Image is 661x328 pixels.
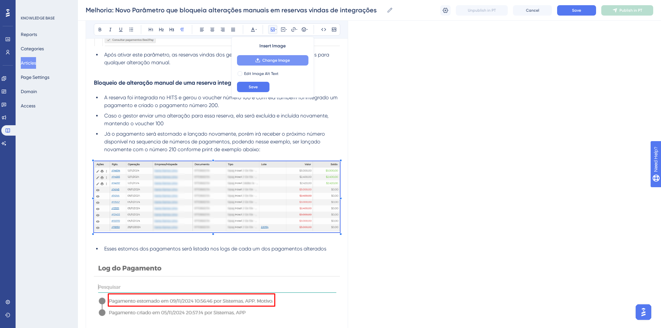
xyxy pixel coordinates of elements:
span: A reserva foi integrada no HITS e gerou o voucher número 100 e com ela também foi integrado um pa... [104,94,339,108]
button: Save [237,82,269,92]
button: Access [21,100,35,112]
span: Publish in PT [619,8,642,13]
span: Save [249,84,258,90]
span: Unpublish in PT [468,8,496,13]
span: Change Image [262,58,290,63]
span: Esses estornos dos pagamentos será listada nos logs de cada um dos pagamentos alterados [104,246,326,252]
span: Caso o gestor enviar uma alteração para essa reserva, ela será excluída e incluída novamente, man... [104,113,330,127]
span: Cancel [526,8,539,13]
span: Insert Image [259,42,286,50]
strong: Bloqueio de alteração manual de uma reserva integrada específica [94,79,272,86]
button: Reports [21,29,37,40]
iframe: UserGuiding AI Assistant Launcher [634,302,653,322]
button: Page Settings [21,71,49,83]
span: Edit Image Alt Text [244,71,279,76]
span: Save [572,8,581,13]
button: Articles [21,57,36,69]
span: Após ativar este parâmetro, as reservas vindas dos gestores de canal ficarão bloqueadas para qual... [104,52,330,66]
button: Unpublish in PT [456,5,508,16]
button: Publish in PT [601,5,653,16]
button: Cancel [513,5,552,16]
span: Já o pagamento será estornado e lançado novamente, porém irá receber o próximo número disponível ... [104,131,326,152]
span: Need Help? [15,2,41,9]
button: Save [557,5,596,16]
button: Domain [21,86,37,97]
div: KNOWLEDGE BASE [21,16,55,21]
button: Categories [21,43,44,55]
button: Change Image [237,55,308,66]
input: Article Name [86,6,384,15]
